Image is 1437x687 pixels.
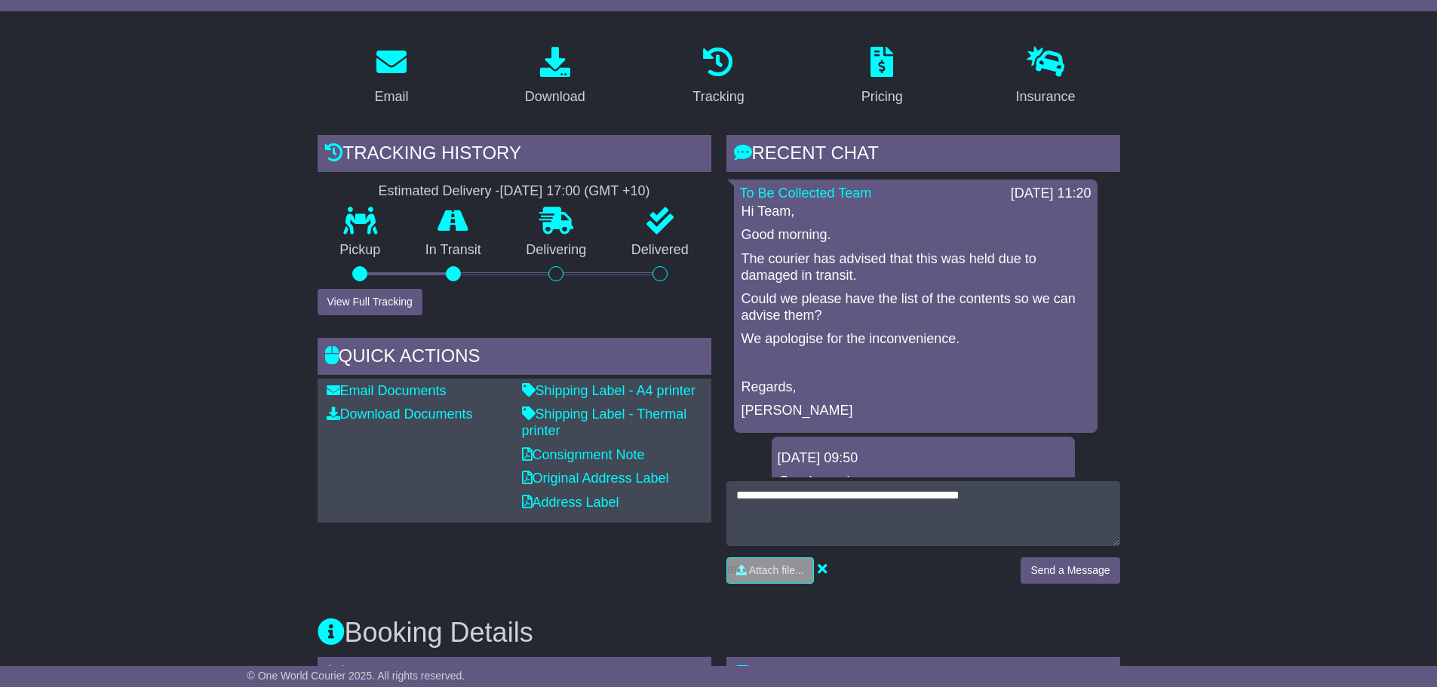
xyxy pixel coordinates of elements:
div: Email [374,87,408,107]
a: Shipping Label - Thermal printer [522,406,687,438]
p: Hi Team, [742,204,1090,220]
p: Good morning, [779,474,1067,490]
div: Download [525,87,585,107]
div: RECENT CHAT [726,135,1120,176]
p: Pickup [318,242,404,259]
span: © One World Courier 2025. All rights reserved. [247,670,465,682]
div: [DATE] 09:50 [778,450,1069,467]
p: Could we please have the list of the contents so we can advise them? [742,291,1090,324]
p: [PERSON_NAME] [742,403,1090,419]
h3: Booking Details [318,618,1120,648]
a: Email [364,41,418,112]
a: Original Address Label [522,471,669,486]
p: Good morning. [742,227,1090,244]
p: We apologise for the inconvenience. [742,331,1090,348]
a: Download Documents [327,406,473,422]
a: To Be Collected Team [740,186,872,201]
div: [DATE] 17:00 (GMT +10) [500,183,650,200]
div: [DATE] 11:20 [1011,186,1092,202]
a: Pricing [852,41,913,112]
p: Delivered [609,242,711,259]
div: Estimated Delivery - [318,183,711,200]
a: Address Label [522,495,619,510]
a: Shipping Label - A4 printer [522,383,695,398]
p: The courier has advised that this was held due to damaged in transit. [742,251,1090,284]
a: Tracking [683,41,754,112]
a: Consignment Note [522,447,645,462]
div: Quick Actions [318,338,711,379]
button: Send a Message [1021,557,1119,584]
p: Regards, [742,379,1090,396]
p: In Transit [403,242,504,259]
div: Tracking [692,87,744,107]
div: Pricing [861,87,903,107]
div: Insurance [1016,87,1076,107]
p: Delivering [504,242,609,259]
div: Tracking history [318,135,711,176]
a: Email Documents [327,383,447,398]
button: View Full Tracking [318,289,422,315]
a: Download [515,41,595,112]
a: Insurance [1006,41,1085,112]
